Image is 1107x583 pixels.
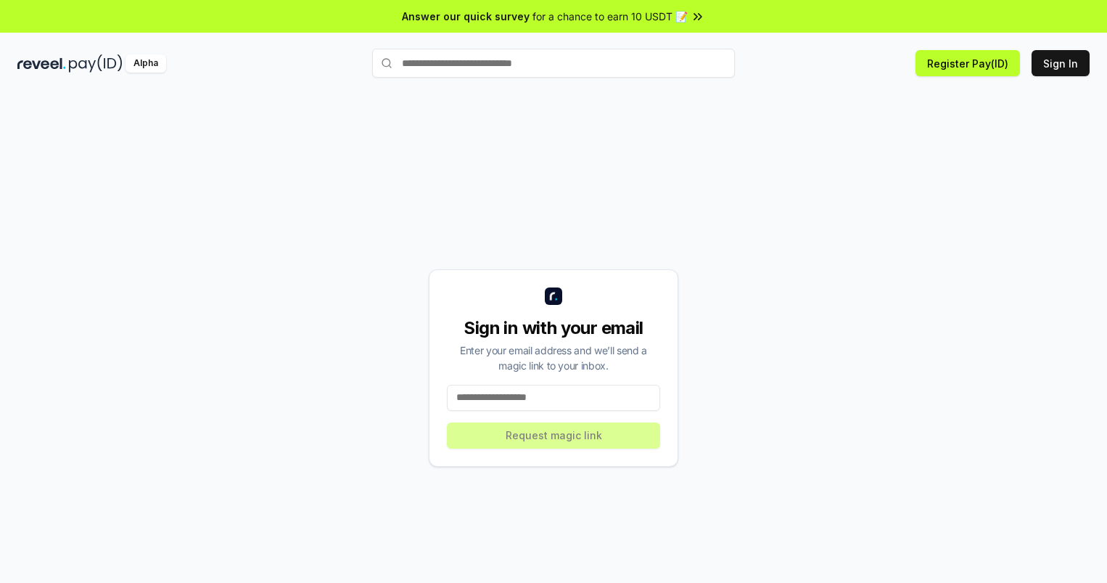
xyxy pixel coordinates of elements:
span: Answer our quick survey [402,9,530,24]
div: Alpha [125,54,166,73]
span: for a chance to earn 10 USDT 📝 [532,9,688,24]
button: Sign In [1032,50,1090,76]
img: logo_small [545,288,562,305]
img: reveel_dark [17,54,66,73]
button: Register Pay(ID) [915,50,1020,76]
img: pay_id [69,54,123,73]
div: Enter your email address and we’ll send a magic link to your inbox. [447,343,660,373]
div: Sign in with your email [447,317,660,340]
